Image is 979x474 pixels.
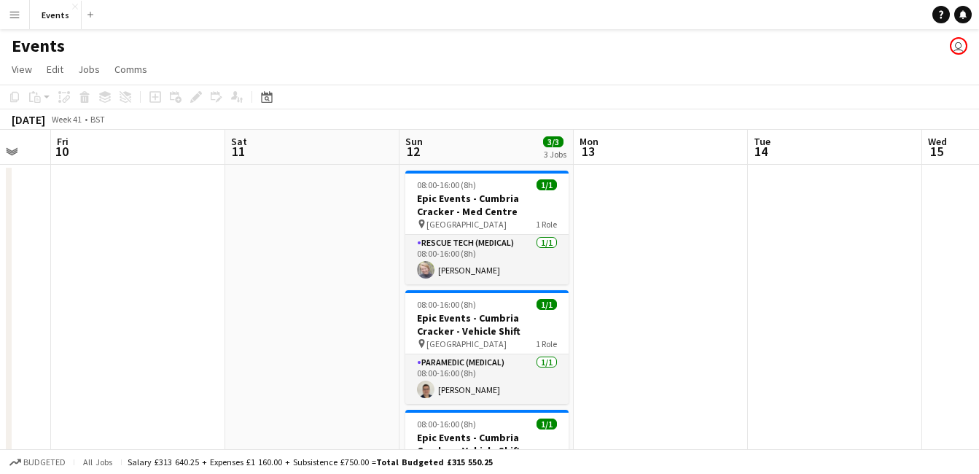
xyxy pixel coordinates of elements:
[376,456,493,467] span: Total Budgeted £315 550.25
[6,60,38,79] a: View
[30,1,82,29] button: Events
[78,63,100,76] span: Jobs
[80,456,115,467] span: All jobs
[128,456,493,467] div: Salary £313 640.25 + Expenses £1 160.00 + Subsistence £750.00 =
[12,112,45,127] div: [DATE]
[114,63,147,76] span: Comms
[12,63,32,76] span: View
[7,454,68,470] button: Budgeted
[90,114,105,125] div: BST
[950,37,967,55] app-user-avatar: Paul Wilmore
[109,60,153,79] a: Comms
[48,114,85,125] span: Week 41
[12,35,65,57] h1: Events
[47,63,63,76] span: Edit
[41,60,69,79] a: Edit
[23,457,66,467] span: Budgeted
[72,60,106,79] a: Jobs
